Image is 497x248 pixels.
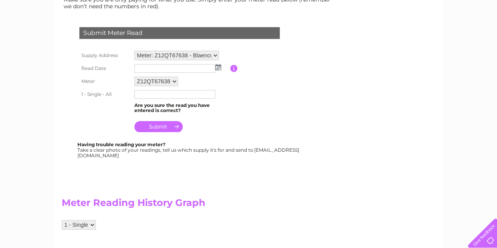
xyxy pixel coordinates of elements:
div: Submit Meter Read [79,27,280,39]
a: 0333 014 3131 [349,4,403,14]
b: Having trouble reading your meter? [77,141,165,147]
th: 1 - Single - All [77,88,132,101]
a: Log out [471,33,490,39]
a: Contact [445,33,464,39]
a: Energy [378,33,396,39]
img: ... [215,64,221,70]
img: logo.png [17,20,57,44]
a: Blog [429,33,440,39]
input: Information [230,65,238,72]
td: Are you sure the read you have entered is correct? [132,101,230,116]
div: Clear Business is a trading name of Verastar Limited (registered in [GEOGRAPHIC_DATA] No. 3667643... [63,4,435,38]
input: Submit [134,121,183,132]
th: Read Date [77,62,132,75]
th: Supply Address [77,49,132,62]
h2: Meter Reading History Graph [62,197,337,212]
th: Meter [77,75,132,88]
a: Telecoms [400,33,424,39]
div: Take a clear photo of your readings, tell us which supply it's for and send to [EMAIL_ADDRESS][DO... [77,142,301,158]
a: Water [359,33,374,39]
